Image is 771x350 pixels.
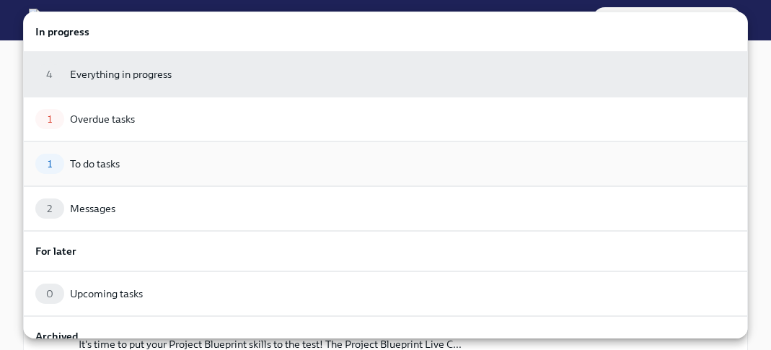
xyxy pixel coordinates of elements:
div: Everything in progress [70,67,172,82]
div: Upcoming tasks [70,286,143,301]
span: 1 [39,159,61,170]
a: 1Overdue tasks [23,97,748,141]
a: 4Everything in progress [23,52,748,97]
h6: For later [35,243,736,259]
div: To do tasks [70,157,120,171]
span: 4 [38,69,61,80]
a: 1To do tasks [23,141,748,186]
a: 2Messages [23,186,748,231]
div: Overdue tasks [70,112,135,126]
span: 0 [38,289,62,299]
span: 2 [38,204,61,214]
h6: In progress [35,24,736,40]
a: For later [23,231,748,271]
span: 1 [39,114,61,125]
a: 0Upcoming tasks [23,271,748,316]
h6: Archived [35,328,736,344]
div: Messages [70,201,115,216]
a: In progress [23,12,748,52]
